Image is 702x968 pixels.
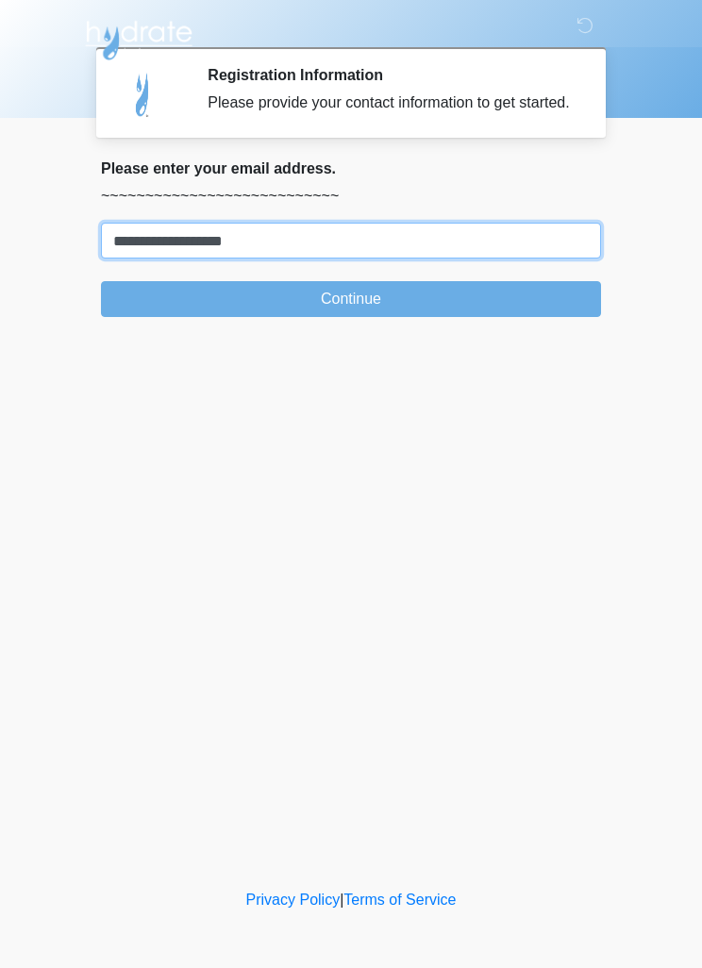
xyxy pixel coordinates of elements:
[101,159,601,177] h2: Please enter your email address.
[101,281,601,317] button: Continue
[208,92,573,114] div: Please provide your contact information to get started.
[101,185,601,208] p: ~~~~~~~~~~~~~~~~~~~~~~~~~~~
[115,66,172,123] img: Agent Avatar
[246,892,341,908] a: Privacy Policy
[82,14,195,61] img: Hydrate IV Bar - Chandler Logo
[343,892,456,908] a: Terms of Service
[340,892,343,908] a: |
